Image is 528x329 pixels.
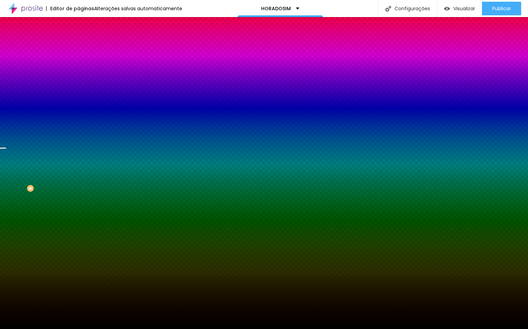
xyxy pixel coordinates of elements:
img: Icone [385,6,391,12]
span: Publicar [492,6,511,11]
img: view-1.svg [444,6,450,12]
button: Publicar [482,2,521,15]
div: Alterações salvas automaticamente [94,6,182,11]
div: Editor de páginas [46,6,94,11]
button: Visualizar [437,2,482,15]
span: Visualizar [453,6,475,11]
p: HORADOSIM [261,6,291,11]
